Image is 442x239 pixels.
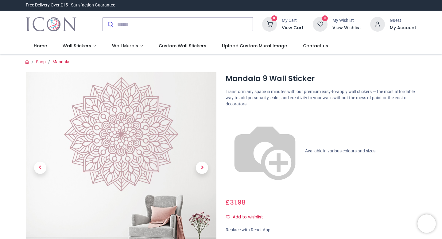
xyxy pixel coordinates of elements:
[271,15,277,21] sup: 0
[282,18,304,24] div: My Cart
[55,38,104,54] a: Wall Stickers
[159,43,206,49] span: Custom Wall Stickers
[36,59,46,64] a: Shop
[63,43,91,49] span: Wall Stickers
[112,43,138,49] span: Wall Murals
[26,16,76,33] img: Icon Wall Stickers
[104,38,151,54] a: Wall Murals
[322,15,328,21] sup: 0
[26,101,54,234] a: Previous
[332,18,361,24] div: My Wishlist
[332,25,361,31] a: View Wishlist
[222,43,287,49] span: Upload Custom Mural Image
[196,162,208,174] span: Next
[34,43,47,49] span: Home
[390,25,416,31] a: My Account
[390,18,416,24] div: Guest
[226,112,304,190] img: color-wheel.png
[417,214,436,233] iframe: Brevo live chat
[34,162,46,174] span: Previous
[262,22,277,26] a: 0
[226,212,268,222] button: Add to wishlistAdd to wishlist
[52,59,69,64] a: Mandala
[282,25,304,31] a: View Cart
[226,215,230,219] i: Add to wishlist
[287,2,416,8] iframe: Customer reviews powered by Trustpilot
[188,101,216,234] a: Next
[226,89,416,107] p: Transform any space in minutes with our premium easy-to-apply wall stickers — the most affordable...
[226,227,416,233] div: Replace with React App.
[103,18,117,31] button: Submit
[226,73,416,84] h1: Mandala 9 Wall Sticker
[303,43,328,49] span: Contact us
[226,198,246,207] span: £
[26,16,76,33] a: Logo of Icon Wall Stickers
[305,148,377,153] span: Available in various colours and sizes.
[26,2,115,8] div: Free Delivery Over £15 - Satisfaction Guarantee
[230,198,246,207] span: 31.98
[313,22,328,26] a: 0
